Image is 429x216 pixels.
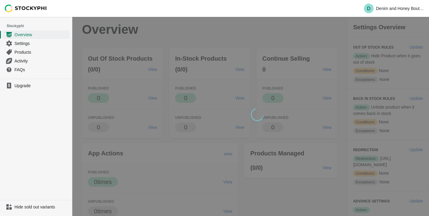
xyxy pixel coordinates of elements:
a: Overview [2,30,70,39]
span: Settings [14,40,68,46]
a: Settings [2,39,70,48]
span: Upgrade [14,83,68,89]
span: Overview [14,32,68,38]
img: Stockyphi [5,5,47,12]
a: Products [2,48,70,56]
span: Activity [14,58,68,64]
a: FAQs [2,65,70,74]
a: Hide sold out variants [2,203,70,211]
span: FAQs [14,67,68,73]
span: Avatar with initials D [364,4,374,13]
a: Activity [2,56,70,65]
a: Upgrade [2,81,70,90]
span: Products [14,49,68,55]
text: D [367,6,371,11]
span: Stockyphi [7,23,72,29]
button: Avatar with initials DDenim and Honey Boutique [362,2,427,14]
p: Denim and Honey Boutique [376,6,424,11]
span: Hide sold out variants [14,204,68,210]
